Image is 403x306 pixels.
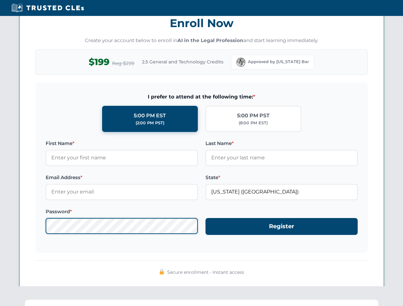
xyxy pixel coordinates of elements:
[46,208,198,215] label: Password
[159,269,164,274] img: 🔒
[112,60,134,67] span: Reg $299
[134,112,166,120] div: 5:00 PM EST
[205,174,358,181] label: State
[167,269,244,276] span: Secure enrollment • Instant access
[205,140,358,147] label: Last Name
[205,150,358,166] input: Enter your last name
[46,174,198,181] label: Email Address
[205,218,358,235] button: Register
[89,55,109,69] span: $199
[236,58,245,67] img: Florida Bar
[136,120,164,126] div: (2:00 PM PST)
[205,184,358,200] input: Florida (FL)
[46,150,198,166] input: Enter your first name
[46,140,198,147] label: First Name
[248,59,309,65] span: Approved by [US_STATE] Bar
[239,120,268,126] div: (8:00 PM EST)
[237,112,270,120] div: 5:00 PM PST
[35,13,368,33] h3: Enroll Now
[177,37,243,43] strong: AI in the Legal Profession
[46,184,198,200] input: Enter your email
[46,93,358,101] span: I prefer to attend at the following time:
[142,58,223,65] span: 2.5 General and Technology Credits
[35,37,368,44] p: Create your account below to enroll in and start learning immediately.
[10,3,86,13] img: Trusted CLEs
